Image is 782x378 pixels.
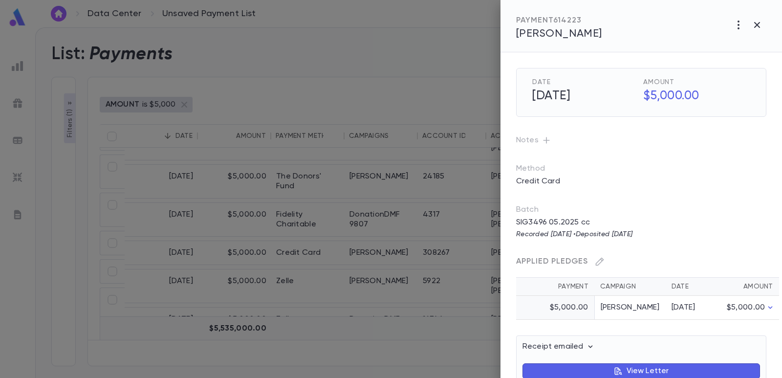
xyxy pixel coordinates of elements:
p: Batch [516,205,766,215]
th: Amount [715,278,779,296]
p: Receipt emailed [522,342,595,352]
td: $5,000.00 [516,296,594,320]
td: [PERSON_NAME] [594,296,666,320]
p: Credit Card [510,174,566,189]
span: Applied Pledges [516,258,588,266]
p: Notes [516,133,766,148]
span: [PERSON_NAME] [516,28,602,39]
th: Campaign [594,278,666,296]
p: View Letter [627,366,669,376]
th: Date [666,278,715,296]
th: Payment [516,278,594,296]
p: SIG3496 05.2025 cc [510,215,629,230]
span: Amount [643,78,750,86]
h5: [DATE] [526,86,639,107]
p: Method [516,164,565,174]
h5: $5,000.00 [637,86,750,107]
td: $5,000.00 [715,296,779,320]
div: PAYMENT 614223 [516,16,602,25]
span: Date [532,78,639,86]
div: [DATE] [672,303,709,312]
